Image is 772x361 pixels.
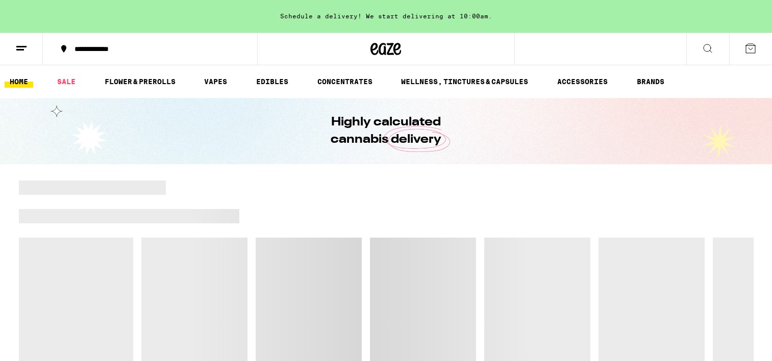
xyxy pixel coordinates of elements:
[52,75,81,88] a: SALE
[552,75,613,88] a: ACCESSORIES
[632,75,669,88] a: BRANDS
[302,114,470,148] h1: Highly calculated cannabis delivery
[99,75,181,88] a: FLOWER & PREROLLS
[251,75,293,88] a: EDIBLES
[312,75,378,88] a: CONCENTRATES
[396,75,533,88] a: WELLNESS, TINCTURES & CAPSULES
[5,75,33,88] a: HOME
[199,75,232,88] a: VAPES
